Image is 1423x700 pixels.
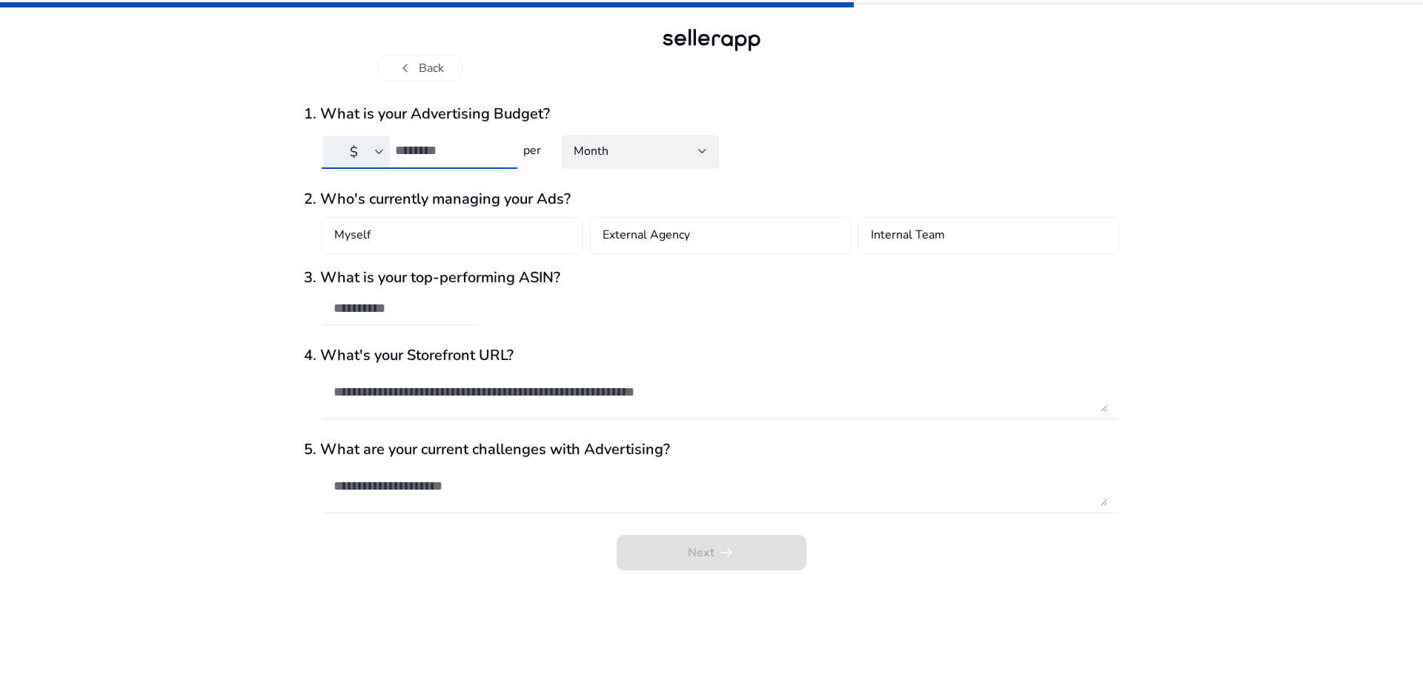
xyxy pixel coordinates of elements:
[378,55,462,81] button: chevron_leftBack
[304,105,1119,123] h3: 1. What is your Advertising Budget?
[334,227,371,244] h4: Myself
[871,227,945,244] h4: Internal Team
[603,227,690,244] h4: External Agency
[574,143,608,159] span: Month
[304,269,1119,287] h3: 3. What is your top-performing ASIN?
[304,441,1119,459] h3: 5. What are your current challenges with Advertising?
[517,144,544,158] h4: per
[350,143,358,161] span: $
[304,347,1119,364] h3: 4. What's your Storefront URL?
[304,190,1119,208] h3: 2. Who's currently managing your Ads?
[397,59,414,77] span: chevron_left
